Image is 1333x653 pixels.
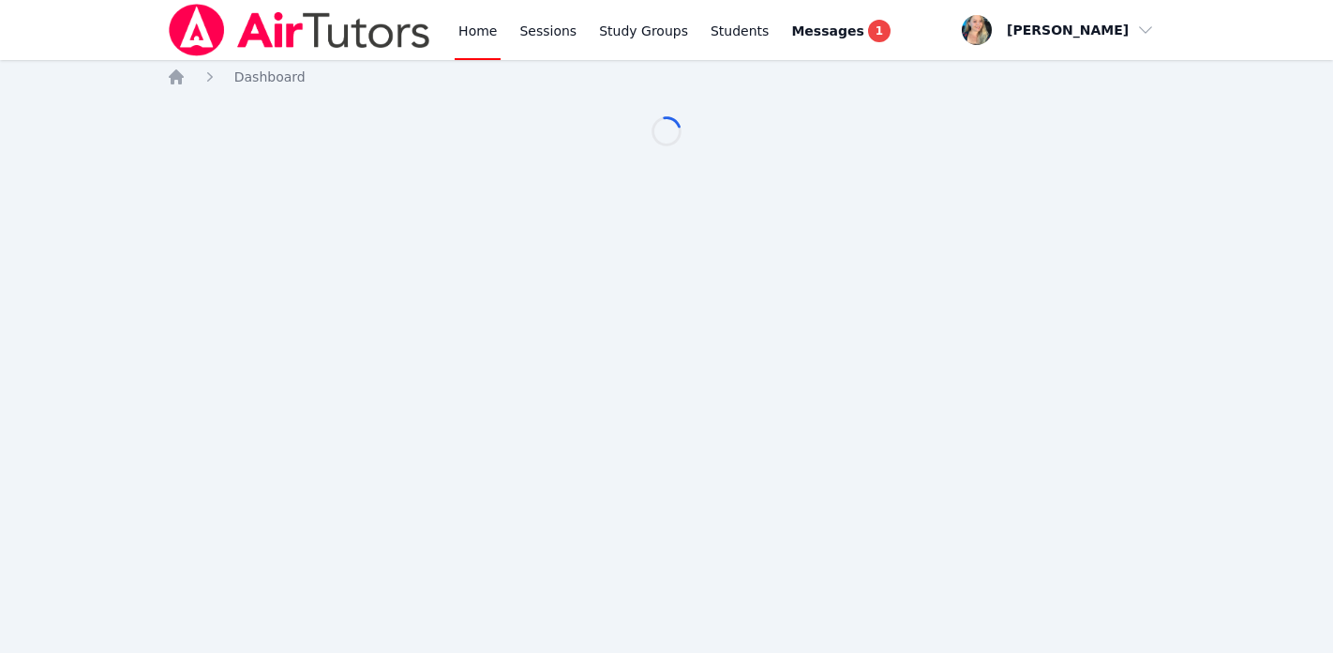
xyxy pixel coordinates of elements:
[791,22,863,40] span: Messages
[234,69,306,84] span: Dashboard
[868,20,891,42] span: 1
[167,68,1167,86] nav: Breadcrumb
[167,4,432,56] img: Air Tutors
[234,68,306,86] a: Dashboard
